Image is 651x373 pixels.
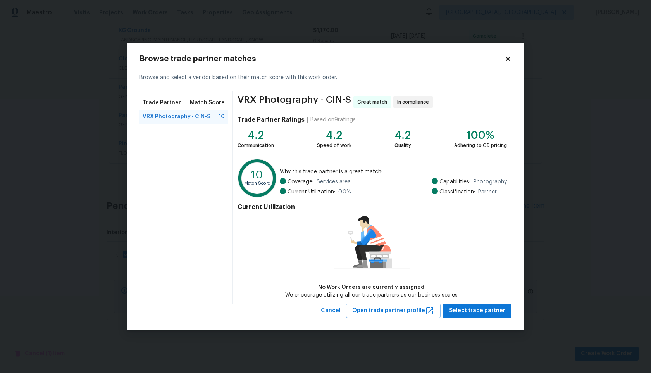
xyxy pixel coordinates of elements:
button: Open trade partner profile [346,304,441,318]
h4: Trade Partner Ratings [238,116,305,124]
span: Coverage: [288,178,313,186]
span: Capabilities: [439,178,470,186]
div: We encourage utilizing all our trade partners as our business scales. [285,291,459,299]
span: 0.0 % [338,188,351,196]
span: Trade Partner [143,99,181,107]
div: | [305,116,310,124]
span: VRX Photography - CIN-S [143,113,210,121]
div: 4.2 [394,131,411,139]
span: Classification: [439,188,475,196]
div: 100% [454,131,507,139]
div: No Work Orders are currently assigned! [285,283,459,291]
span: Services area [317,178,351,186]
span: Partner [478,188,497,196]
div: 4.2 [317,131,351,139]
span: Match Score [190,99,225,107]
span: In compliance [397,98,432,106]
div: Speed of work [317,142,351,149]
span: Why this trade partner is a great match: [280,168,507,176]
text: Match Score [244,181,270,186]
span: Cancel [321,306,341,316]
div: 4.2 [238,131,274,139]
div: Adhering to OD pricing [454,142,507,149]
span: Great match [357,98,390,106]
span: Open trade partner profile [352,306,434,316]
div: Based on 9 ratings [310,116,356,124]
text: 10 [251,169,263,180]
div: Communication [238,142,274,149]
h4: Current Utilization [238,203,507,211]
button: Select trade partner [443,304,511,318]
span: Photography [474,178,507,186]
div: Quality [394,142,411,149]
span: 10 [219,113,225,121]
h2: Browse trade partner matches [139,55,505,63]
span: Current Utilization: [288,188,335,196]
button: Cancel [318,304,344,318]
span: VRX Photography - CIN-S [238,96,351,108]
div: Browse and select a vendor based on their match score with this work order. [139,64,511,91]
span: Select trade partner [449,306,505,316]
